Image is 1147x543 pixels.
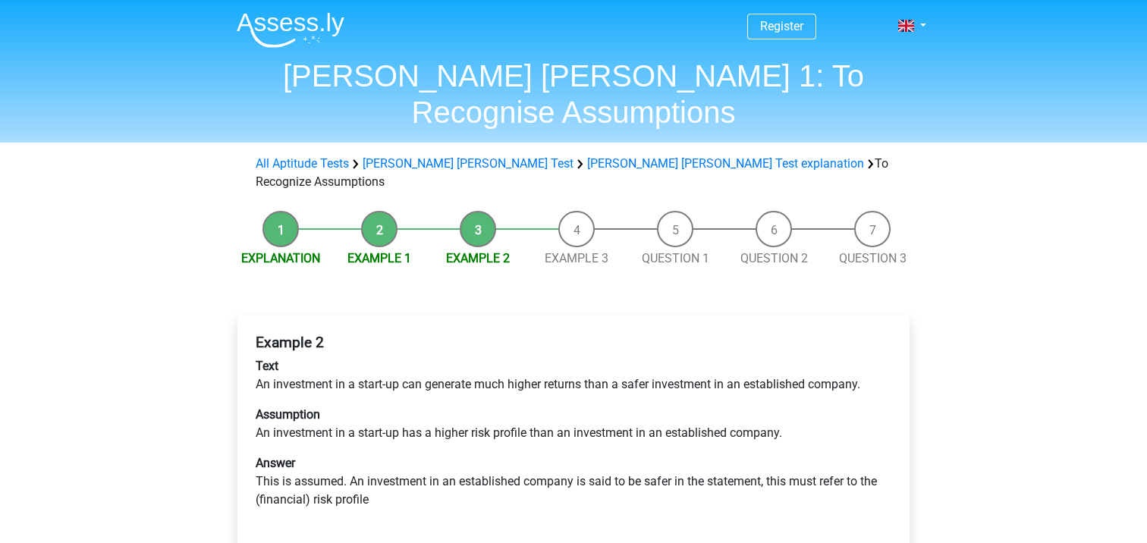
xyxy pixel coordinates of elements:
a: Example 1 [347,251,411,265]
a: Example 2 [446,251,510,265]
p: An investment in a start-up can generate much higher returns than a safer investment in an establ... [256,357,891,394]
a: [PERSON_NAME] [PERSON_NAME] Test explanation [587,156,864,171]
b: Assumption [256,407,320,422]
h1: [PERSON_NAME] [PERSON_NAME] 1: To Recognise Assumptions [225,58,922,130]
p: An investment in a start-up has a higher risk profile than an investment in an established company. [256,406,891,442]
b: Example 2 [256,334,324,351]
a: [PERSON_NAME] [PERSON_NAME] Test [363,156,573,171]
b: Answer [256,456,295,470]
a: All Aptitude Tests [256,156,349,171]
a: Example 3 [545,251,608,265]
b: Text [256,359,278,373]
div: To Recognize Assumptions [250,155,897,191]
a: Explanation [241,251,320,265]
p: This is assumed. An investment in an established company is said to be safer in the statement, th... [256,454,891,509]
a: Question 2 [740,251,808,265]
a: Register [760,19,803,33]
a: Question 1 [642,251,709,265]
img: Assessly [237,12,344,48]
a: Question 3 [839,251,907,265]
